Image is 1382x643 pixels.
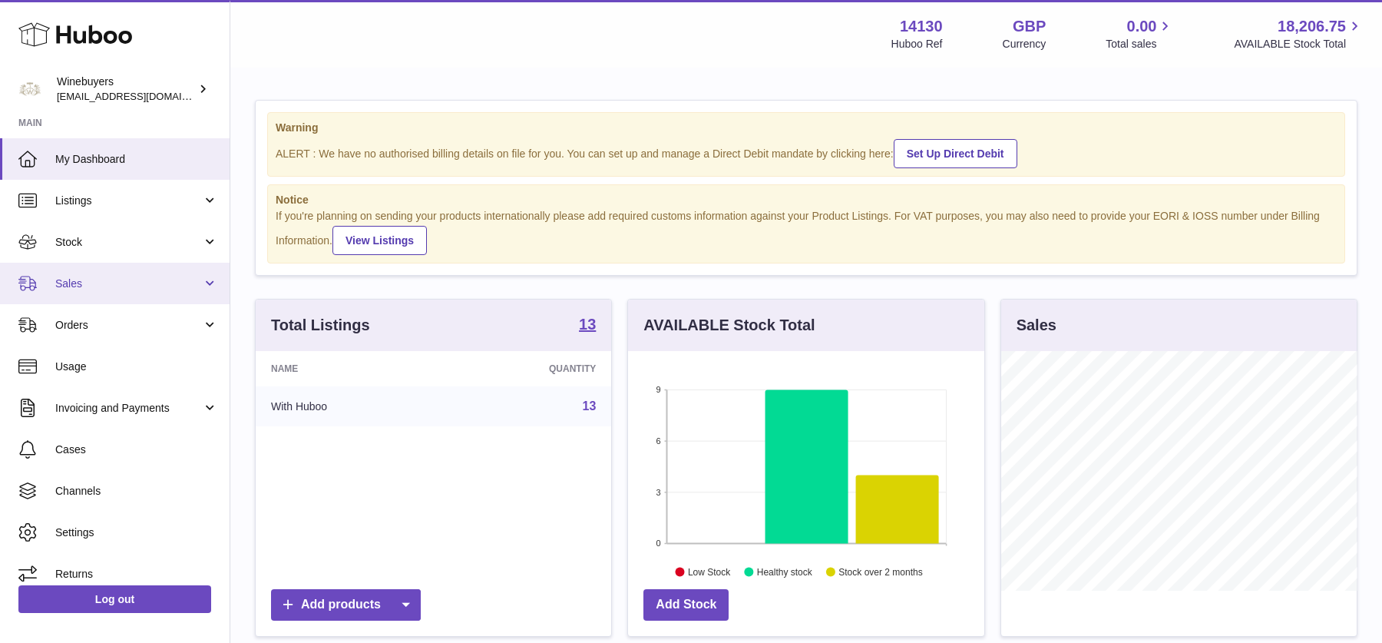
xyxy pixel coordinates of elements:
[55,484,218,499] span: Channels
[900,16,943,37] strong: 14130
[656,539,661,548] text: 0
[18,78,41,101] img: ben@winebuyers.com
[276,209,1337,255] div: If you're planning on sending your products internationally please add required customs informati...
[839,567,923,578] text: Stock over 2 months
[579,317,596,332] strong: 13
[583,399,597,413] a: 13
[656,436,661,446] text: 6
[1017,315,1056,336] h3: Sales
[276,121,1337,135] strong: Warning
[757,567,813,578] text: Healthy stock
[271,589,421,621] a: Add products
[656,488,661,497] text: 3
[1127,16,1157,37] span: 0.00
[1106,37,1174,51] span: Total sales
[55,442,218,457] span: Cases
[1106,16,1174,51] a: 0.00 Total sales
[643,315,815,336] h3: AVAILABLE Stock Total
[55,152,218,167] span: My Dashboard
[1013,16,1046,37] strong: GBP
[579,317,596,335] a: 13
[332,226,427,255] a: View Listings
[1234,16,1364,51] a: 18,206.75 AVAILABLE Stock Total
[57,75,195,104] div: Winebuyers
[656,385,661,394] text: 9
[55,235,202,250] span: Stock
[276,137,1337,168] div: ALERT : We have no authorised billing details on file for you. You can set up and manage a Direct...
[55,318,202,333] span: Orders
[55,525,218,540] span: Settings
[55,401,202,416] span: Invoicing and Payments
[276,193,1337,207] strong: Notice
[1234,37,1364,51] span: AVAILABLE Stock Total
[55,194,202,208] span: Listings
[57,90,226,102] span: [EMAIL_ADDRESS][DOMAIN_NAME]
[18,585,211,613] a: Log out
[891,37,943,51] div: Huboo Ref
[443,351,611,386] th: Quantity
[1003,37,1046,51] div: Currency
[688,567,731,578] text: Low Stock
[271,315,370,336] h3: Total Listings
[256,351,443,386] th: Name
[256,386,443,426] td: With Huboo
[55,277,202,291] span: Sales
[894,139,1017,168] a: Set Up Direct Debit
[643,589,729,621] a: Add Stock
[1278,16,1346,37] span: 18,206.75
[55,567,218,582] span: Returns
[55,360,218,374] span: Usage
